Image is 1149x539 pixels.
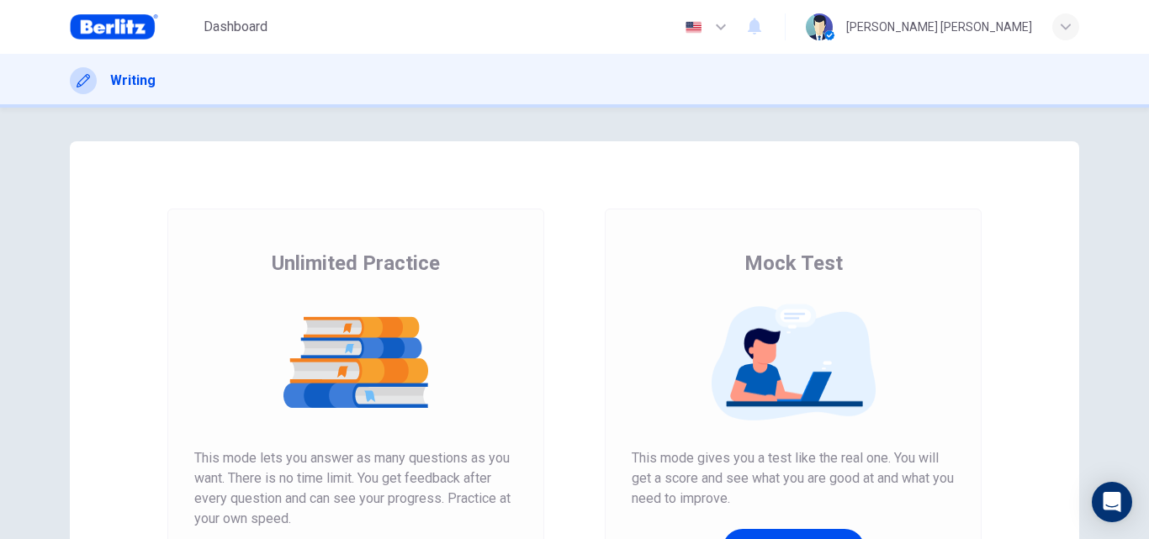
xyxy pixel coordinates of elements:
[70,10,197,44] a: Berlitz Brasil logo
[204,17,267,37] span: Dashboard
[806,13,833,40] img: Profile picture
[632,448,955,509] span: This mode gives you a test like the real one. You will get a score and see what you are good at a...
[744,250,843,277] span: Mock Test
[1092,482,1132,522] div: Open Intercom Messenger
[70,10,158,44] img: Berlitz Brasil logo
[272,250,440,277] span: Unlimited Practice
[846,17,1032,37] div: [PERSON_NAME] [PERSON_NAME]
[194,448,517,529] span: This mode lets you answer as many questions as you want. There is no time limit. You get feedback...
[197,12,274,42] button: Dashboard
[683,21,704,34] img: en
[110,71,156,91] h1: Writing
